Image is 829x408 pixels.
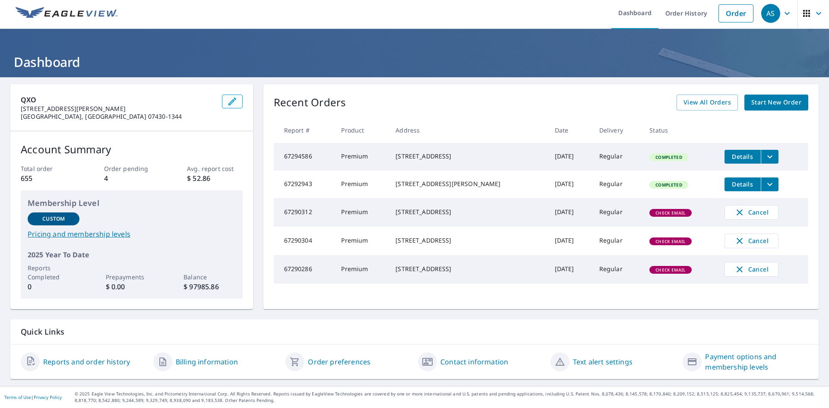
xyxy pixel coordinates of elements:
p: Balance [184,272,235,281]
a: Pricing and membership levels [28,229,236,239]
td: Regular [592,255,643,284]
td: 67290286 [274,255,335,284]
h1: Dashboard [10,53,819,71]
div: [STREET_ADDRESS] [396,208,541,216]
button: detailsBtn-67292943 [725,177,761,191]
button: Cancel [725,262,778,277]
img: EV Logo [16,7,117,20]
span: Cancel [734,207,769,218]
td: Regular [592,171,643,198]
td: Regular [592,198,643,227]
div: [STREET_ADDRESS] [396,152,541,161]
td: Regular [592,143,643,171]
p: 0 [28,281,79,292]
span: Start New Order [751,97,801,108]
p: Quick Links [21,326,808,337]
button: Cancel [725,205,778,220]
button: filesDropdownBtn-67294586 [761,150,778,164]
a: Terms of Use [4,394,31,400]
button: filesDropdownBtn-67292943 [761,177,778,191]
span: Check Email [650,267,691,273]
button: Cancel [725,234,778,248]
td: [DATE] [548,171,592,198]
p: $ 52.86 [187,173,242,183]
span: Check Email [650,238,691,244]
p: Custom [42,215,65,223]
p: QXO [21,95,215,105]
th: Delivery [592,117,643,143]
td: Premium [334,171,389,198]
td: [DATE] [548,227,592,255]
th: Product [334,117,389,143]
th: Date [548,117,592,143]
p: Account Summary [21,142,243,157]
td: Regular [592,227,643,255]
div: [STREET_ADDRESS] [396,236,541,245]
p: Total order [21,164,76,173]
span: Details [730,180,756,188]
div: [STREET_ADDRESS] [396,265,541,273]
td: Premium [334,143,389,171]
p: © 2025 Eagle View Technologies, Inc. and Pictometry International Corp. All Rights Reserved. Repo... [75,391,825,404]
p: 655 [21,173,76,183]
th: Status [642,117,718,143]
th: Report # [274,117,335,143]
div: AS [761,4,780,23]
p: 2025 Year To Date [28,250,236,260]
a: Contact information [440,357,508,367]
span: Details [730,152,756,161]
a: Reports and order history [43,357,130,367]
a: Billing information [176,357,238,367]
td: [DATE] [548,198,592,227]
button: detailsBtn-67294586 [725,150,761,164]
td: 67292943 [274,171,335,198]
td: 67290304 [274,227,335,255]
p: 4 [104,173,159,183]
th: Address [389,117,548,143]
a: Order preferences [308,357,370,367]
p: Recent Orders [274,95,346,111]
p: [STREET_ADDRESS][PERSON_NAME] [21,105,215,113]
span: Cancel [734,236,769,246]
span: Completed [650,154,687,160]
a: Privacy Policy [34,394,62,400]
span: Check Email [650,210,691,216]
td: [DATE] [548,143,592,171]
p: $ 0.00 [106,281,158,292]
td: [DATE] [548,255,592,284]
td: Premium [334,198,389,227]
td: 67290312 [274,198,335,227]
td: 67294586 [274,143,335,171]
p: $ 97985.86 [184,281,235,292]
a: View All Orders [677,95,738,111]
p: [GEOGRAPHIC_DATA], [GEOGRAPHIC_DATA] 07430-1344 [21,113,215,120]
span: Completed [650,182,687,188]
a: Start New Order [744,95,808,111]
a: Text alert settings [573,357,633,367]
span: Cancel [734,264,769,275]
p: Avg. report cost [187,164,242,173]
div: [STREET_ADDRESS][PERSON_NAME] [396,180,541,188]
a: Payment options and membership levels [705,351,808,372]
span: View All Orders [683,97,731,108]
p: Reports Completed [28,263,79,281]
a: Order [718,4,753,22]
td: Premium [334,227,389,255]
p: | [4,395,62,400]
p: Order pending [104,164,159,173]
p: Membership Level [28,197,236,209]
td: Premium [334,255,389,284]
p: Prepayments [106,272,158,281]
